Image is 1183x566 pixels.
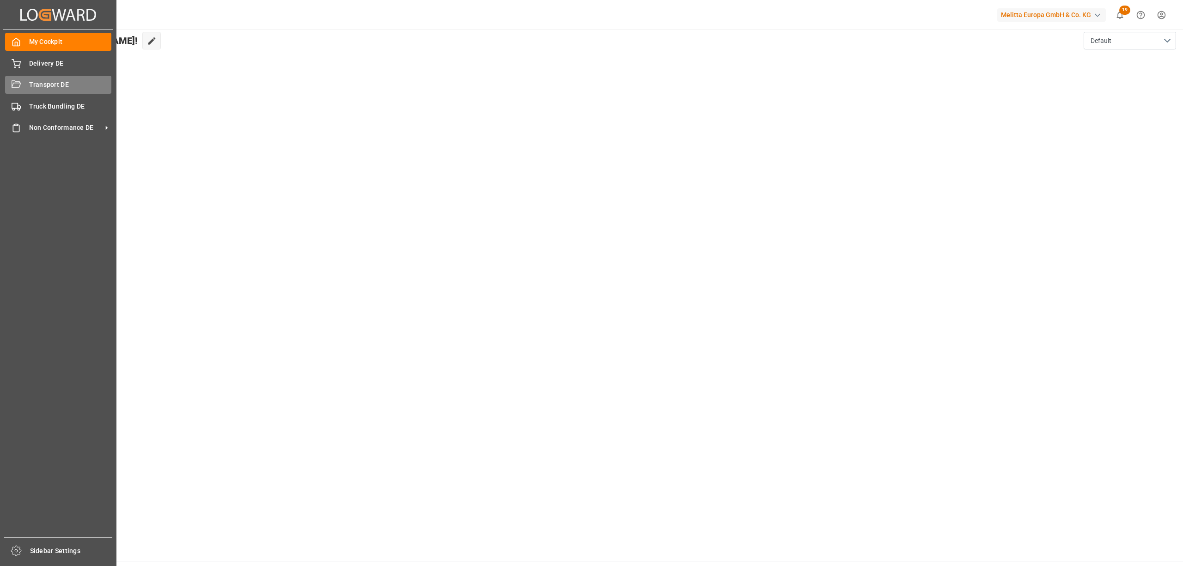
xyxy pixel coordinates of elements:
a: Truck Bundling DE [5,97,111,115]
span: Non Conformance DE [29,123,102,133]
span: Truck Bundling DE [29,102,112,111]
span: Delivery DE [29,59,112,68]
div: Melitta Europa GmbH & Co. KG [997,8,1106,22]
span: Sidebar Settings [30,546,113,556]
a: Transport DE [5,76,111,94]
span: Default [1091,36,1111,46]
button: show 19 new notifications [1110,5,1130,25]
span: 19 [1119,6,1130,15]
span: Transport DE [29,80,112,90]
button: open menu [1084,32,1176,49]
button: Help Center [1130,5,1151,25]
a: My Cockpit [5,33,111,51]
span: My Cockpit [29,37,112,47]
a: Delivery DE [5,54,111,72]
button: Melitta Europa GmbH & Co. KG [997,6,1110,24]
